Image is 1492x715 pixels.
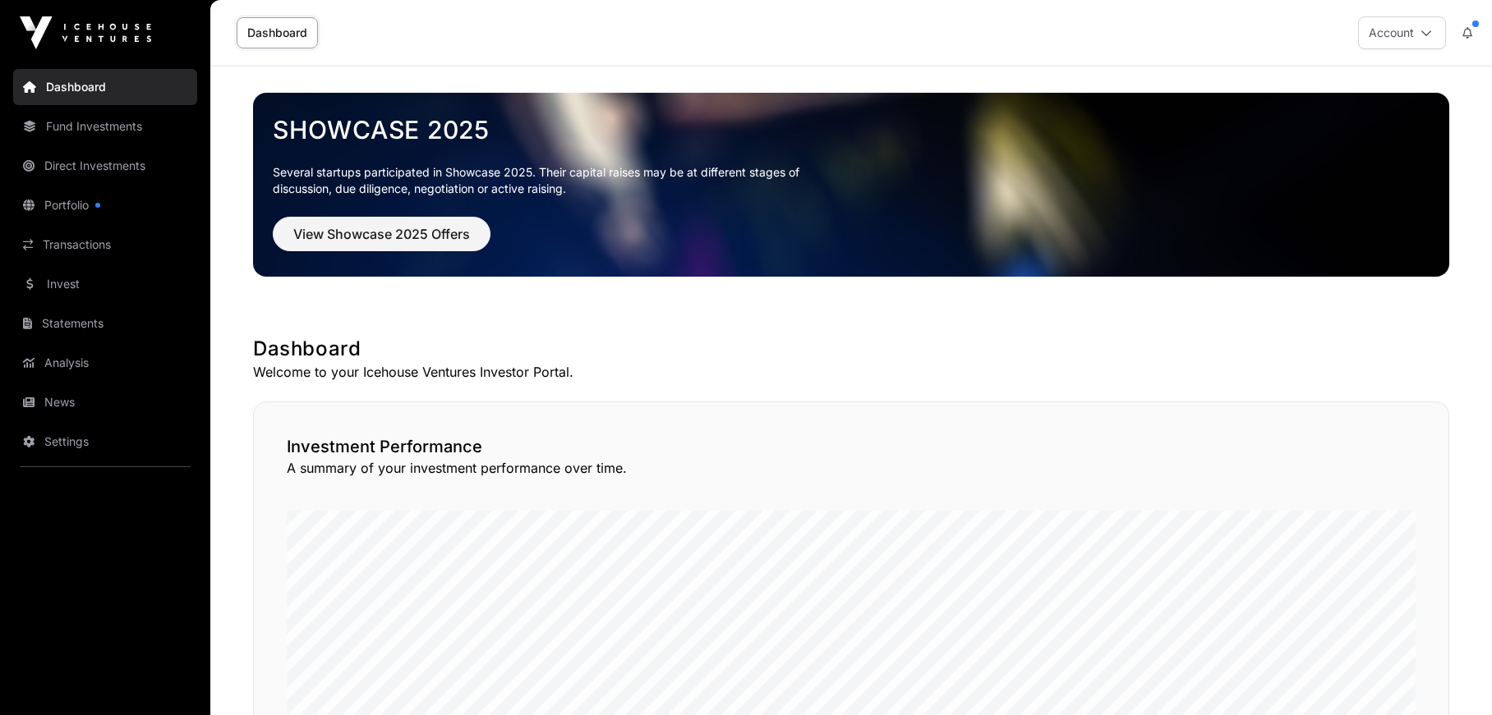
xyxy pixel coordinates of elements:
a: Settings [13,424,197,460]
button: Account [1358,16,1446,49]
a: News [13,384,197,420]
img: Icehouse Ventures Logo [20,16,151,49]
a: Statements [13,305,197,341]
img: Showcase 2025 [253,93,1449,277]
a: Fund Investments [13,108,197,144]
a: Portfolio [13,187,197,223]
button: View Showcase 2025 Offers [273,217,490,251]
a: Dashboard [237,17,318,48]
span: View Showcase 2025 Offers [293,224,470,244]
a: Invest [13,266,197,302]
h2: Investment Performance [287,435,1416,458]
a: Transactions [13,227,197,263]
a: View Showcase 2025 Offers [273,233,490,250]
h1: Dashboard [253,336,1449,362]
a: Showcase 2025 [273,115,1430,144]
a: Direct Investments [13,148,197,184]
a: Dashboard [13,69,197,105]
p: Welcome to your Icehouse Ventures Investor Portal. [253,362,1449,382]
p: A summary of your investment performance over time. [287,458,1416,478]
a: Analysis [13,345,197,381]
p: Several startups participated in Showcase 2025. Their capital raises may be at different stages o... [273,164,825,197]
